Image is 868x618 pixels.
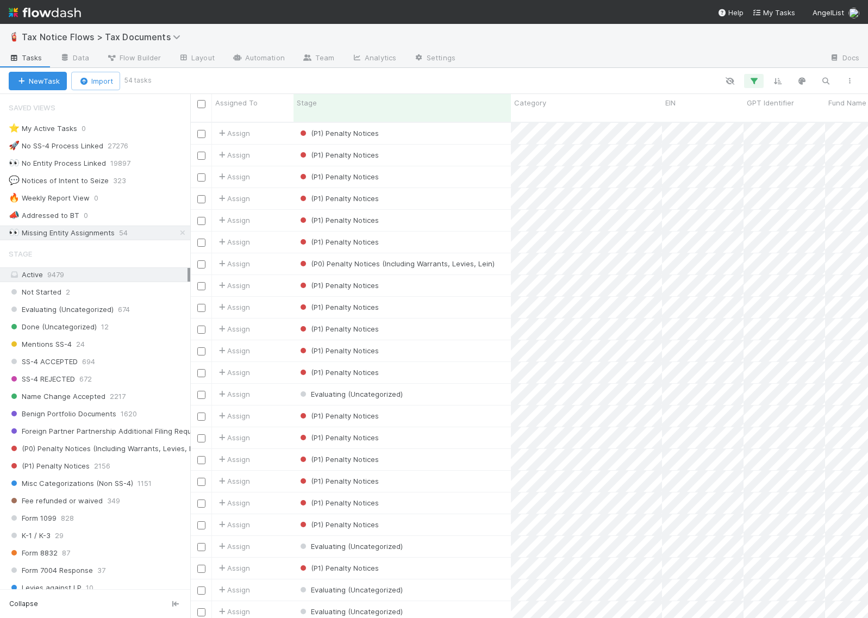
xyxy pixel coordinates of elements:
span: (P1) Penalty Notices [298,346,379,355]
span: Fee refunded or waived [9,494,103,508]
div: Notices of Intent to Seize [9,174,109,188]
img: logo-inverted-e16ddd16eac7371096b0.svg [9,3,81,22]
span: 694 [82,355,95,369]
span: (P1) Penalty Notices [298,129,379,138]
span: Benign Portfolio Documents [9,407,116,421]
div: Assign [216,410,250,421]
button: NewTask [9,72,67,90]
span: 19897 [110,157,141,170]
span: (P0) Penalty Notices (Including Warrants, Levies, Lein) [298,259,495,268]
div: Active [9,268,188,282]
input: Toggle Row Selected [197,608,205,616]
span: 🔥 [9,193,20,202]
small: 54 tasks [124,76,152,85]
div: Assign [216,563,250,573]
input: Toggle Row Selected [197,173,205,182]
span: Form 8832 [9,546,58,560]
span: 24 [76,338,85,351]
span: 349 [107,494,120,508]
span: 0 [84,209,99,222]
input: Toggle Row Selected [197,456,205,464]
span: (P1) Penalty Notices [298,151,379,159]
div: (P1) Penalty Notices [298,236,379,247]
span: (P1) Penalty Notices [298,303,379,311]
span: 🧯 [9,32,20,41]
span: (P1) Penalty Notices [298,498,379,507]
input: Toggle Row Selected [197,391,205,399]
a: Docs [821,50,868,67]
div: Assign [216,149,250,160]
span: AngelList [813,8,844,17]
span: 27276 [108,139,139,153]
span: 🚀 [9,141,20,150]
div: (P1) Penalty Notices [298,497,379,508]
span: Done (Uncategorized) [9,320,97,334]
div: (P1) Penalty Notices [298,302,379,313]
span: Assign [216,476,250,486]
div: Weekly Report View [9,191,90,205]
span: 10 [86,581,93,595]
div: (P1) Penalty Notices [298,454,379,465]
a: Layout [170,50,223,67]
span: Assign [216,171,250,182]
span: Assign [216,497,250,508]
input: Toggle Row Selected [197,347,205,355]
span: Assign [216,432,250,443]
span: Assign [216,367,250,378]
input: Toggle Row Selected [197,500,205,508]
input: Toggle Row Selected [197,217,205,225]
input: Toggle All Rows Selected [197,100,205,108]
span: Assign [216,541,250,552]
input: Toggle Row Selected [197,326,205,334]
div: Help [717,7,744,18]
input: Toggle Row Selected [197,413,205,421]
span: 828 [61,511,74,525]
span: 9479 [47,270,64,279]
span: 👀 [9,158,20,167]
div: (P1) Penalty Notices [298,519,379,530]
span: Stage [9,243,32,265]
span: Assign [216,258,250,269]
span: Foreign Partner Partnership Additional Filing Requirement [9,425,217,438]
div: Assign [216,389,250,399]
span: 1620 [121,407,137,421]
span: (P1) Penalty Notices [298,455,379,464]
span: Assign [216,236,250,247]
span: ⭐ [9,123,20,133]
span: Tax Notice Flows > Tax Documents [22,32,186,42]
span: Flow Builder [107,52,161,63]
input: Toggle Row Selected [197,152,205,160]
span: Evaluating (Uncategorized) [298,390,403,398]
div: Assign [216,302,250,313]
div: Assign [216,193,250,204]
input: Toggle Row Selected [197,565,205,573]
span: Evaluating (Uncategorized) [9,303,114,316]
span: Assign [216,584,250,595]
span: SS-4 ACCEPTED [9,355,78,369]
input: Toggle Row Selected [197,434,205,442]
span: Assigned To [215,97,258,108]
div: (P1) Penalty Notices [298,476,379,486]
span: 2217 [110,390,126,403]
span: Collapse [9,599,38,609]
span: (P1) Penalty Notices [298,477,379,485]
a: Analytics [343,50,405,67]
span: 29 [55,529,64,542]
span: (P1) Penalty Notices [298,368,379,377]
span: 💬 [9,176,20,185]
div: (P1) Penalty Notices [298,563,379,573]
button: Import [71,72,120,90]
span: Saved Views [9,97,55,118]
span: EIN [665,97,676,108]
div: (P1) Penalty Notices [298,128,379,139]
span: Assign [216,606,250,617]
span: Assign [216,454,250,465]
span: Evaluating (Uncategorized) [298,607,403,616]
div: (P1) Penalty Notices [298,171,379,182]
